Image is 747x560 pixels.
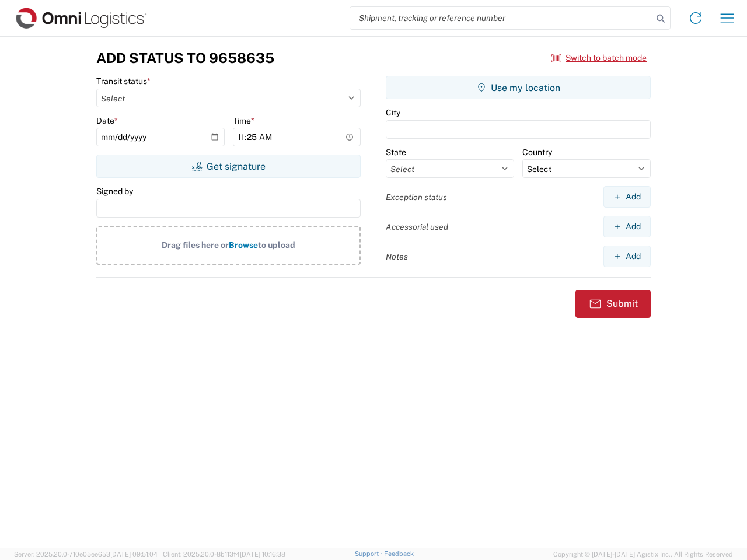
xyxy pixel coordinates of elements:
[553,549,733,559] span: Copyright © [DATE]-[DATE] Agistix Inc., All Rights Reserved
[386,107,400,118] label: City
[386,251,408,262] label: Notes
[233,116,254,126] label: Time
[386,222,448,232] label: Accessorial used
[96,50,274,66] h3: Add Status to 9658635
[14,551,158,558] span: Server: 2025.20.0-710e05ee653
[350,7,652,29] input: Shipment, tracking or reference number
[575,290,651,318] button: Submit
[384,550,414,557] a: Feedback
[96,116,118,126] label: Date
[163,551,285,558] span: Client: 2025.20.0-8b113f4
[386,76,651,99] button: Use my location
[603,186,651,208] button: Add
[162,240,229,250] span: Drag files here or
[96,186,133,197] label: Signed by
[603,246,651,267] button: Add
[96,76,151,86] label: Transit status
[603,216,651,237] button: Add
[229,240,258,250] span: Browse
[522,147,552,157] label: Country
[96,155,361,178] button: Get signature
[240,551,285,558] span: [DATE] 10:16:38
[386,147,406,157] label: State
[551,48,647,68] button: Switch to batch mode
[258,240,295,250] span: to upload
[386,192,447,202] label: Exception status
[355,550,384,557] a: Support
[110,551,158,558] span: [DATE] 09:51:04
